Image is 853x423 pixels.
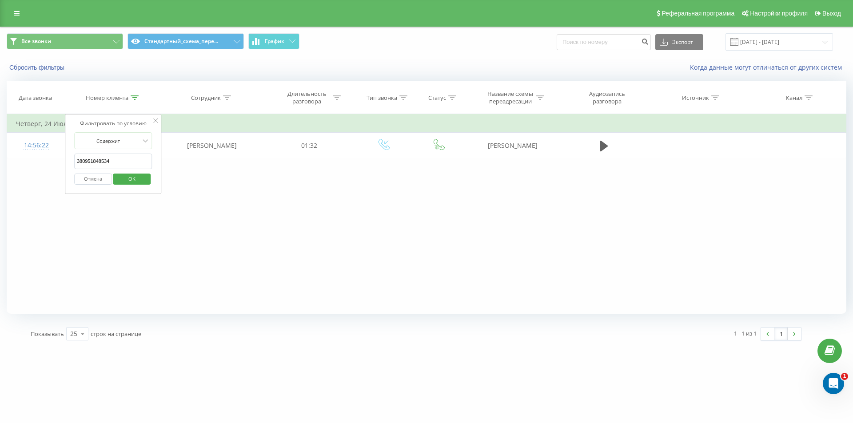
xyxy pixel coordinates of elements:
[690,63,846,71] a: Когда данные могут отличаться от других систем
[31,330,64,338] span: Показывать
[774,328,788,340] a: 1
[662,10,734,17] span: Реферальная программа
[120,172,144,186] span: OK
[113,174,151,185] button: OK
[19,94,52,102] div: Дата звонка
[74,119,152,128] div: Фильтровать по условию
[841,373,848,380] span: 1
[465,133,560,158] td: [PERSON_NAME]
[682,94,709,102] div: Источник
[128,33,244,49] button: Стандартный_схема_пере...
[74,174,112,185] button: Отмена
[263,133,355,158] td: 01:32
[70,329,77,338] div: 25
[86,94,128,102] div: Номер клиента
[823,373,844,394] iframe: Intercom live chat
[7,115,846,133] td: Четверг, 24 Июля 2025
[21,38,51,45] span: Все звонки
[750,10,808,17] span: Настройки профиля
[578,90,636,105] div: Аудиозапись разговора
[16,137,56,154] div: 14:56:22
[428,94,446,102] div: Статус
[191,94,221,102] div: Сотрудник
[91,330,141,338] span: строк на странице
[486,90,534,105] div: Название схемы переадресации
[557,34,651,50] input: Поиск по номеру
[367,94,397,102] div: Тип звонка
[7,33,123,49] button: Все звонки
[822,10,841,17] span: Выход
[7,63,69,71] button: Сбросить фильтры
[734,329,757,338] div: 1 - 1 из 1
[786,94,802,102] div: Канал
[265,38,284,44] span: График
[248,33,299,49] button: График
[283,90,331,105] div: Длительность разговора
[655,34,703,50] button: Экспорт
[74,154,152,169] input: Введите значение
[161,133,263,158] td: [PERSON_NAME]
